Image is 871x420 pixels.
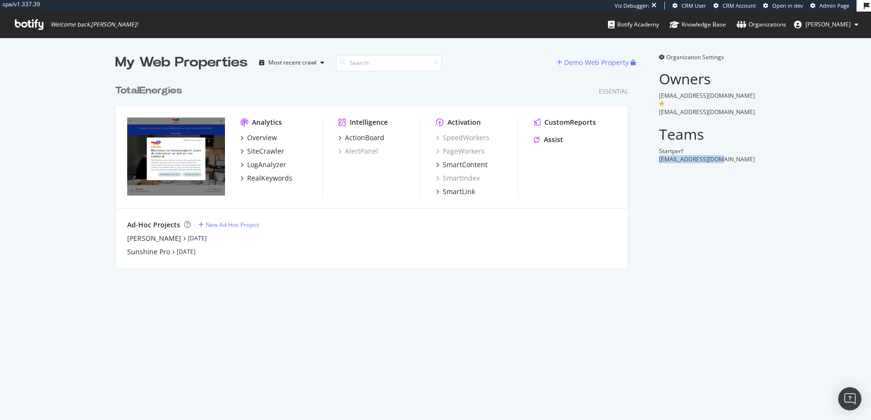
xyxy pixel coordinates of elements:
a: AlertPanel [338,146,378,156]
span: Open in dev [772,2,803,9]
div: New Ad-Hoc Project [206,221,259,229]
span: Organization Settings [666,53,724,61]
div: Activation [448,118,481,127]
a: Sunshine Pro [127,247,170,257]
div: RealKeywords [247,173,292,183]
div: SiteCrawler [247,146,284,156]
button: Most recent crawl [255,55,328,70]
div: LogAnalyzer [247,160,286,170]
a: Botify Academy [608,12,659,38]
div: SmartContent [443,160,488,170]
div: TotalEnergies [115,84,182,98]
img: totalenergies.fr [127,118,225,196]
a: SiteCrawler [240,146,284,156]
h2: Owners [659,71,756,87]
a: SmartLink [436,187,475,197]
a: Open in dev [763,2,803,10]
div: Ad-Hoc Projects [127,220,180,230]
button: Demo Web Property [557,55,631,70]
span: [EMAIL_ADDRESS][DOMAIN_NAME] [659,92,755,100]
div: Most recent crawl [268,60,317,66]
a: SmartContent [436,160,488,170]
div: Botify Academy [608,20,659,29]
a: RealKeywords [240,173,292,183]
div: Demo Web Property [564,58,629,67]
a: Demo Web Property [557,58,631,66]
div: My Web Properties [115,53,248,72]
div: Startperf [659,147,756,155]
a: ActionBoard [338,133,384,143]
span: Nathalie Geoffrin [805,20,851,28]
a: LogAnalyzer [240,160,286,170]
div: Organizations [737,20,786,29]
a: CRM Account [713,2,756,10]
a: Organizations [737,12,786,38]
button: [PERSON_NAME] [786,17,866,32]
div: Open Intercom Messenger [838,387,861,410]
a: SmartIndex [436,173,480,183]
a: [DATE] [177,248,196,256]
span: [EMAIL_ADDRESS][DOMAIN_NAME] [659,108,755,116]
a: TotalEnergies [115,84,186,98]
a: CustomReports [534,118,596,127]
div: Essential [599,87,628,95]
a: Admin Page [810,2,849,10]
div: grid [115,72,636,268]
div: Assist [544,135,563,144]
div: Knowledge Base [670,20,726,29]
span: [EMAIL_ADDRESS][DOMAIN_NAME] [659,155,755,163]
div: Intelligence [350,118,388,127]
input: Search [336,54,442,71]
a: [PERSON_NAME] [127,234,181,243]
a: Overview [240,133,277,143]
span: Welcome back, [PERSON_NAME] ! [51,21,138,28]
a: Assist [534,135,563,144]
a: CRM User [673,2,706,10]
div: ActionBoard [345,133,384,143]
div: Overview [247,133,277,143]
a: New Ad-Hoc Project [198,221,259,229]
span: CRM User [682,2,706,9]
div: Analytics [252,118,282,127]
a: PageWorkers [436,146,485,156]
div: CustomReports [544,118,596,127]
span: Admin Page [819,2,849,9]
div: Viz Debugger: [615,2,649,10]
h2: Teams [659,126,756,142]
div: SmartLink [443,187,475,197]
a: [DATE] [188,234,207,242]
a: Knowledge Base [670,12,726,38]
a: SpeedWorkers [436,133,489,143]
span: CRM Account [723,2,756,9]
